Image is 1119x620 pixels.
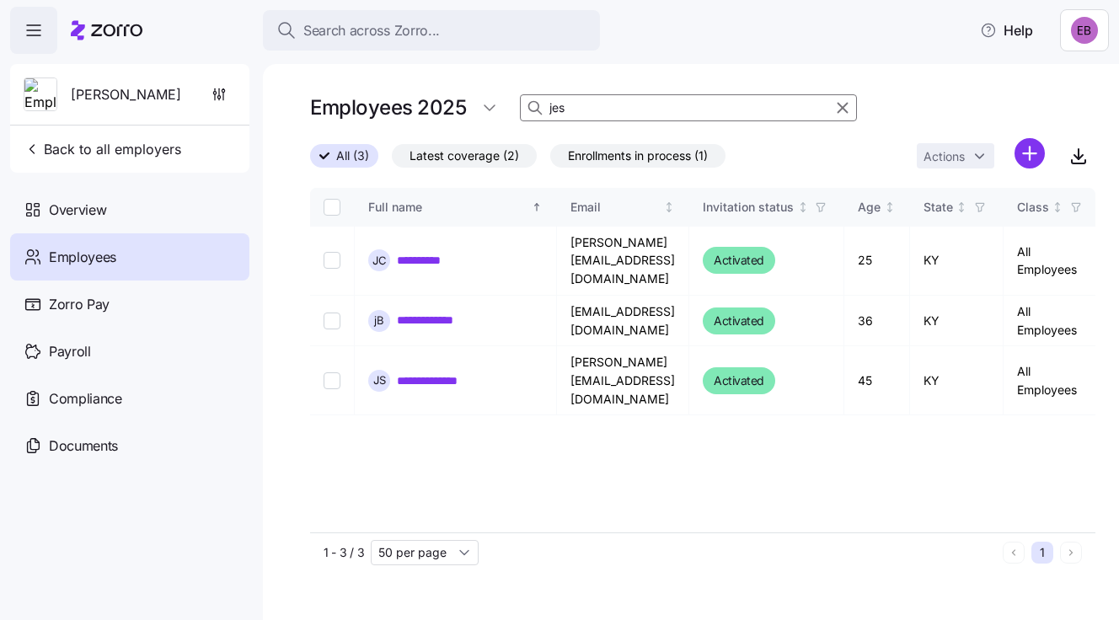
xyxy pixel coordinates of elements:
div: Not sorted [663,201,675,213]
span: Employees [49,247,116,268]
span: [PERSON_NAME] [71,84,181,105]
div: State [924,198,953,216]
span: Activated [714,311,764,331]
td: All Employees [1004,227,1100,296]
td: All Employees [1004,346,1100,415]
span: Overview [49,200,106,221]
div: Age [858,198,881,216]
input: Select all records [324,199,340,216]
td: All Employees [1004,296,1100,346]
span: All (3) [336,145,369,167]
span: j B [374,315,384,326]
a: Compliance [10,375,249,422]
span: Latest coverage (2) [410,145,519,167]
span: Activated [714,250,764,270]
span: J C [372,255,387,266]
a: Documents [10,422,249,469]
span: Activated [714,371,764,391]
button: Previous page [1003,542,1025,564]
div: Not sorted [884,201,896,213]
th: EmailNot sorted [557,188,689,227]
span: Enrollments in process (1) [568,145,708,167]
input: Select record 2 [324,313,340,329]
td: [PERSON_NAME][EMAIL_ADDRESS][DOMAIN_NAME] [557,346,689,415]
a: Overview [10,186,249,233]
a: Payroll [10,328,249,375]
h1: Employees 2025 [310,94,466,120]
button: Back to all employers [17,132,188,166]
a: Employees [10,233,249,281]
div: Sorted ascending [531,201,543,213]
div: Not sorted [956,201,967,213]
td: KY [910,227,1004,296]
td: 25 [844,227,910,296]
div: Invitation status [703,198,794,216]
img: Employer logo [24,78,56,112]
button: Next page [1060,542,1082,564]
td: KY [910,296,1004,346]
svg: add icon [1015,138,1045,168]
td: 45 [844,346,910,415]
th: Invitation statusNot sorted [689,188,844,227]
td: KY [910,346,1004,415]
span: J S [373,375,386,386]
input: Select record 3 [324,372,340,389]
div: Not sorted [1052,201,1063,213]
th: Full nameSorted ascending [355,188,557,227]
button: 1 [1031,542,1053,564]
th: ClassNot sorted [1004,188,1100,227]
span: Search across Zorro... [303,20,440,41]
input: Search Employees [520,94,857,121]
input: Select record 1 [324,252,340,269]
span: 1 - 3 / 3 [324,544,364,561]
img: e893a1d701ecdfe11b8faa3453cd5ce7 [1071,17,1098,44]
td: [PERSON_NAME][EMAIL_ADDRESS][DOMAIN_NAME] [557,227,689,296]
button: Help [966,13,1047,47]
span: Back to all employers [24,139,181,159]
div: Email [570,198,661,216]
span: Compliance [49,388,122,409]
div: Full name [368,198,528,216]
a: Zorro Pay [10,281,249,328]
td: 36 [844,296,910,346]
span: Documents [49,436,118,457]
span: Zorro Pay [49,294,110,315]
span: Help [980,20,1033,40]
button: Search across Zorro... [263,10,600,51]
td: [EMAIL_ADDRESS][DOMAIN_NAME] [557,296,689,346]
span: Actions [924,151,965,163]
th: StateNot sorted [910,188,1004,227]
div: Not sorted [797,201,809,213]
span: Payroll [49,341,91,362]
button: Actions [917,143,994,168]
th: AgeNot sorted [844,188,910,227]
div: Class [1017,198,1049,216]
